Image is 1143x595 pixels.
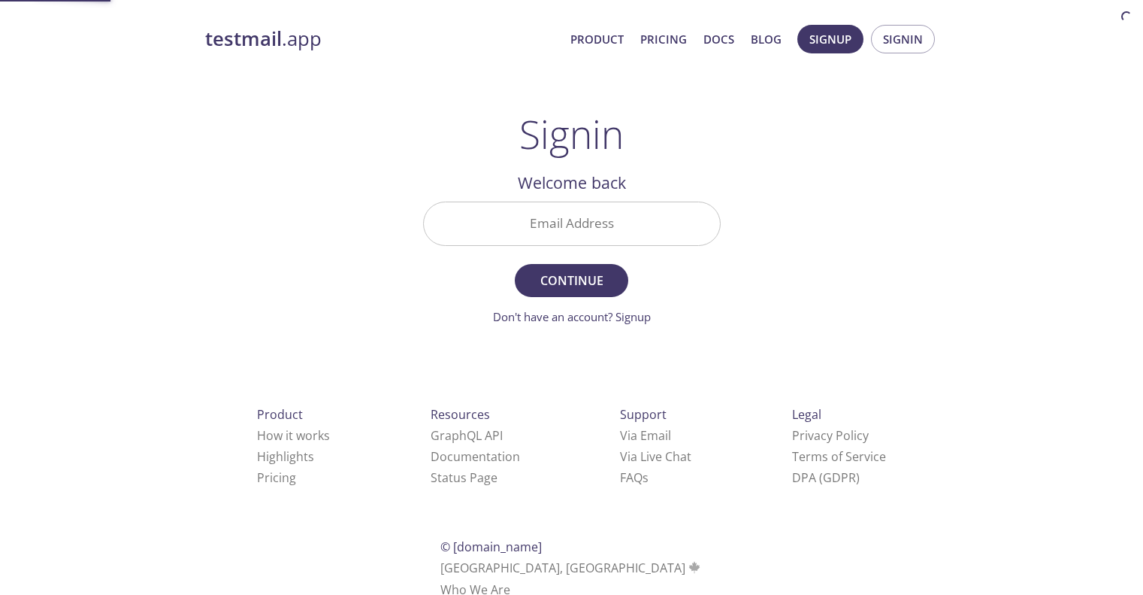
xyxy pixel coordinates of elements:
[809,29,851,49] span: Signup
[431,427,503,444] a: GraphQL API
[531,270,611,291] span: Continue
[205,26,558,52] a: testmail.app
[257,427,330,444] a: How it works
[257,469,296,486] a: Pricing
[620,406,667,423] span: Support
[257,406,303,423] span: Product
[257,448,314,465] a: Highlights
[643,469,649,486] span: s
[440,560,703,576] span: [GEOGRAPHIC_DATA], [GEOGRAPHIC_DATA]
[431,469,497,486] a: Status Page
[431,448,520,465] a: Documentation
[792,469,860,486] a: DPA (GDPR)
[792,448,886,465] a: Terms of Service
[797,25,863,53] button: Signup
[431,406,490,423] span: Resources
[792,406,821,423] span: Legal
[440,539,542,555] span: © [DOMAIN_NAME]
[423,170,721,196] h2: Welcome back
[871,25,935,53] button: Signin
[640,29,687,49] a: Pricing
[883,29,923,49] span: Signin
[620,469,649,486] a: FAQ
[792,427,869,444] a: Privacy Policy
[620,448,691,465] a: Via Live Chat
[205,26,282,52] strong: testmail
[703,29,734,49] a: Docs
[519,111,624,156] h1: Signin
[570,29,624,49] a: Product
[493,309,651,324] a: Don't have an account? Signup
[751,29,782,49] a: Blog
[515,264,627,297] button: Continue
[620,427,671,444] a: Via Email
